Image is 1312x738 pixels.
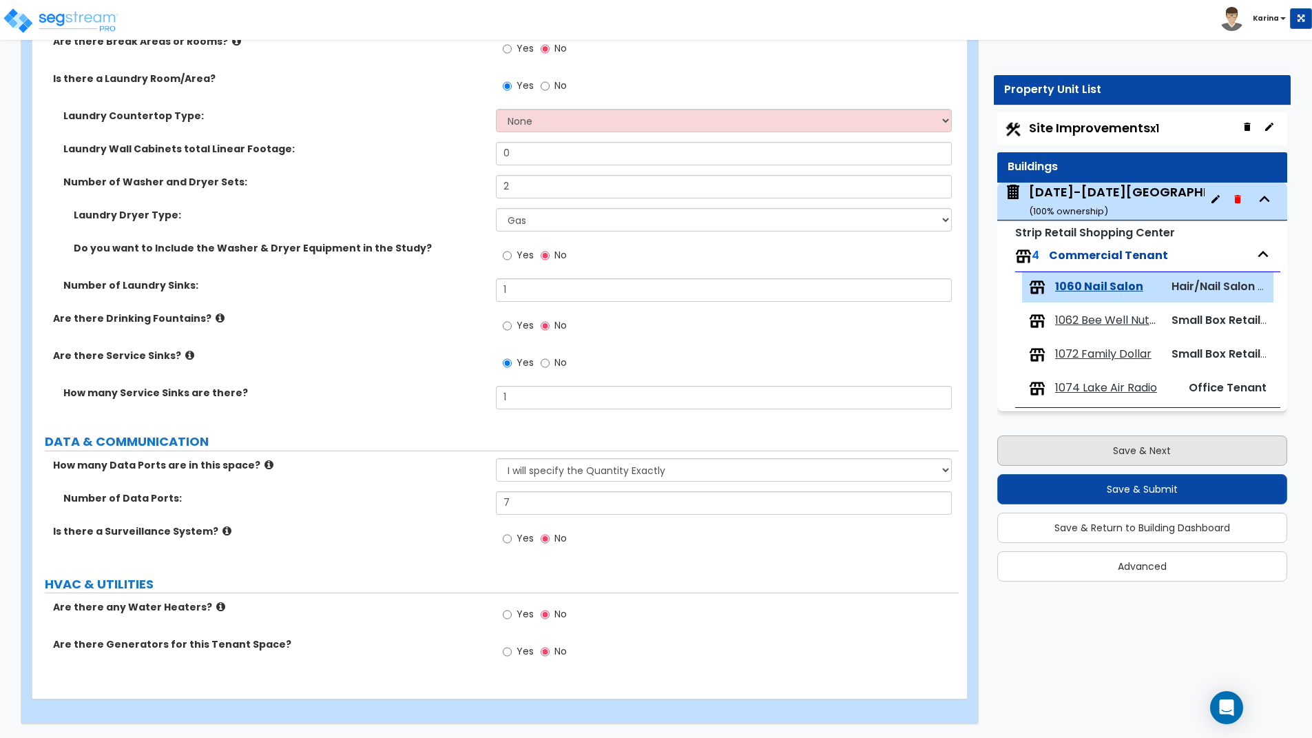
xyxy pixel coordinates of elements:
div: [DATE]-[DATE][GEOGRAPHIC_DATA] [1029,183,1267,218]
label: Number of Washer and Dryer Sets: [63,175,486,189]
input: Yes [503,318,512,334]
input: No [541,531,550,546]
b: Karina [1253,13,1279,23]
label: Are there Drinking Fountains? [53,311,486,325]
label: Are there Generators for this Tenant Space? [53,637,486,651]
span: 1060 Nail Salon [1055,279,1143,295]
label: Laundry Countertop Type: [63,109,486,123]
small: Strip Retail Shopping Center [1015,225,1175,240]
span: No [554,356,567,369]
img: avatar.png [1220,7,1244,31]
span: No [554,318,567,332]
span: 1062 Bee Well Nutrition [1055,313,1160,329]
input: Yes [503,41,512,57]
input: Yes [503,356,512,371]
span: 1074 Lake Air Radio [1055,380,1157,396]
label: Is there a Surveillance System? [53,524,486,538]
div: Property Unit List [1004,82,1280,98]
img: tenants.png [1029,347,1045,363]
label: Number of Laundry Sinks: [63,278,486,292]
span: 4 [1032,247,1039,263]
span: Small Box Retail Tenant [1172,346,1303,362]
img: building.svg [1004,183,1022,201]
label: Are there Break Areas or Rooms? [53,34,486,48]
span: Office Tenant [1189,380,1267,396]
input: No [541,248,550,263]
button: Advanced [997,551,1287,582]
img: Construction.png [1004,121,1022,139]
span: Yes [517,531,534,545]
span: No [554,248,567,262]
label: How many Service Sinks are there? [63,386,486,400]
i: click for more info! [185,350,194,360]
span: Yes [517,318,534,332]
div: Buildings [1008,159,1277,175]
div: Open Intercom Messenger [1210,691,1243,724]
span: Small Box Retail Tenant [1172,312,1303,328]
input: Yes [503,644,512,659]
input: No [541,644,550,659]
i: click for more info! [264,460,273,470]
small: ( 100 % ownership) [1029,205,1108,218]
label: HVAC & UTILITIES [45,575,959,593]
input: No [541,41,550,57]
span: 1072 Family Dollar [1055,347,1152,362]
input: Yes [503,248,512,263]
label: Are there any Water Heaters? [53,600,486,614]
span: No [554,644,567,658]
input: Yes [503,607,512,622]
span: Yes [517,41,534,55]
button: Save & Next [997,435,1287,466]
label: DATA & COMMUNICATION [45,433,959,451]
span: Yes [517,248,534,262]
label: Is there a Laundry Room/Area? [53,72,486,85]
small: x1 [1150,121,1159,136]
label: How many Data Ports are in this space? [53,458,486,472]
button: Save & Submit [997,474,1287,504]
input: No [541,318,550,334]
span: Site Improvements [1029,119,1159,136]
label: Laundry Wall Cabinets total Linear Footage: [63,142,486,156]
span: Yes [517,644,534,658]
span: Yes [517,79,534,92]
label: Are there Service Sinks? [53,349,486,362]
span: Yes [517,356,534,369]
input: No [541,79,550,94]
img: tenants.png [1029,380,1045,397]
input: No [541,356,550,371]
span: No [554,79,567,92]
span: Commercial Tenant [1049,247,1168,263]
i: click for more info! [232,36,241,46]
img: tenants.png [1029,313,1045,329]
span: No [554,41,567,55]
input: Yes [503,79,512,94]
img: tenants.png [1029,279,1045,296]
label: Number of Data Ports: [63,491,486,505]
span: No [554,607,567,621]
input: Yes [503,531,512,546]
span: 1060-1074 Riverplace Mall [1004,183,1205,218]
i: click for more info! [222,526,231,536]
span: No [554,531,567,545]
span: Yes [517,607,534,621]
img: logo_pro_r.png [2,7,119,34]
img: tenants.png [1015,248,1032,265]
button: Save & Return to Building Dashboard [997,513,1287,543]
input: No [541,607,550,622]
label: Do you want to Include the Washer & Dryer Equipment in the Study? [74,241,486,255]
span: Hair/Nail Salon Tenant [1172,278,1298,294]
i: click for more info! [216,313,225,323]
label: Laundry Dryer Type: [74,208,486,222]
i: click for more info! [216,602,225,612]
